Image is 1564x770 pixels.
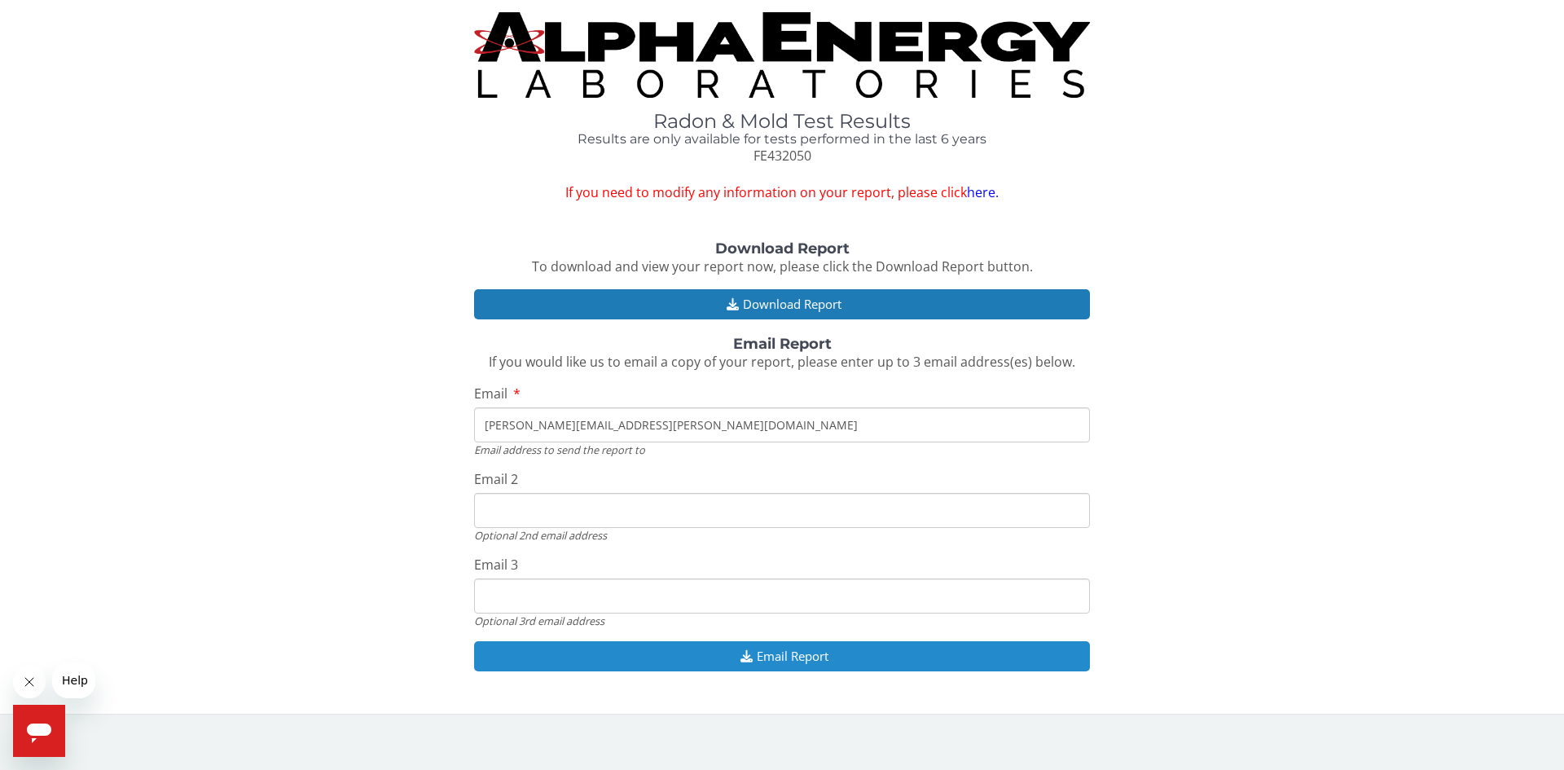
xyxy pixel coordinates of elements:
[52,662,95,698] iframe: Message from company
[13,705,65,757] iframe: Button to launch messaging window
[474,111,1090,132] h1: Radon & Mold Test Results
[474,470,518,488] span: Email 2
[474,614,1090,628] div: Optional 3rd email address
[753,147,811,165] span: FE432050
[474,556,518,574] span: Email 3
[474,289,1090,319] button: Download Report
[489,353,1075,371] span: If you would like us to email a copy of your report, please enter up to 3 email address(es) below.
[715,240,850,257] strong: Download Report
[474,132,1090,147] h4: Results are only available for tests performed in the last 6 years
[967,183,999,201] a: here.
[13,666,46,698] iframe: Close message
[474,183,1090,202] span: If you need to modify any information on your report, please click
[474,641,1090,671] button: Email Report
[474,385,507,403] span: Email
[474,12,1090,98] img: TightCrop.jpg
[474,528,1090,543] div: Optional 2nd email address
[532,257,1033,275] span: To download and view your report now, please click the Download Report button.
[474,442,1090,457] div: Email address to send the report to
[733,335,832,353] strong: Email Report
